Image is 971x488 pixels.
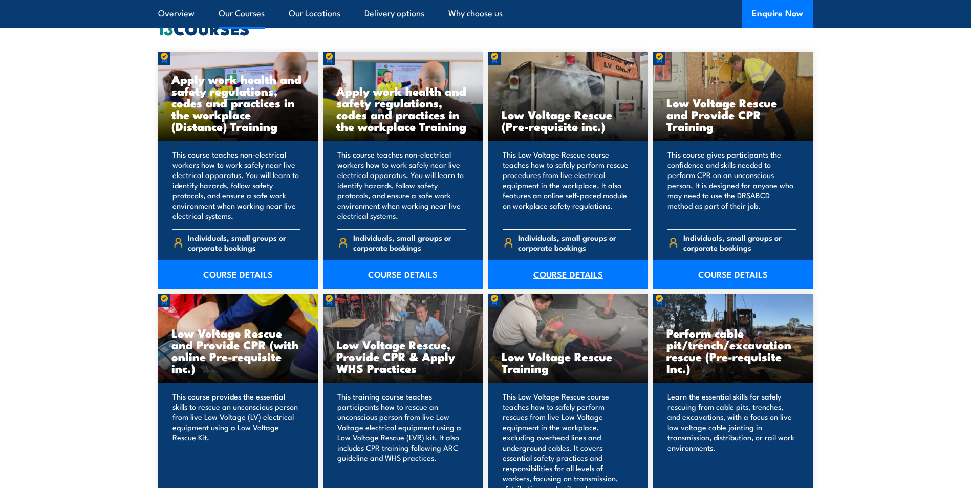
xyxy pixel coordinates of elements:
a: COURSE DETAILS [158,260,318,289]
p: This training course teaches participants how to rescue an unconscious person from live Low Volta... [337,391,466,483]
h3: Apply work health and safety regulations, codes and practices in the workplace (Distance) Training [171,73,305,132]
strong: 13 [158,15,174,41]
span: Individuals, small groups or corporate bookings [353,233,466,252]
p: This course provides the essential skills to rescue an unconscious person from live Low Voltage (... [172,391,301,483]
span: Individuals, small groups or corporate bookings [518,233,631,252]
h3: Perform cable pit/trench/excavation rescue (Pre-requisite Inc.) [666,327,800,374]
h3: Apply work health and safety regulations, codes and practices in the workplace Training [336,85,470,132]
a: COURSE DETAILS [323,260,483,289]
h3: Low Voltage Rescue (Pre-requisite inc.) [502,108,635,132]
p: Learn the essential skills for safely rescuing from cable pits, trenches, and excavations, with a... [667,391,796,483]
p: This course teaches non-electrical workers how to work safely near live electrical apparatus. You... [337,149,466,221]
a: COURSE DETAILS [488,260,649,289]
h3: Low Voltage Rescue and Provide CPR Training [666,97,800,132]
p: This course teaches non-electrical workers how to work safely near live electrical apparatus. You... [172,149,301,221]
h2: COURSES [158,21,813,35]
h3: Low Voltage Rescue Training [502,350,635,374]
p: This course gives participants the confidence and skills needed to perform CPR on an unconscious ... [667,149,796,221]
span: Individuals, small groups or corporate bookings [683,233,796,252]
h3: Low Voltage Rescue, Provide CPR & Apply WHS Practices [336,339,470,374]
a: COURSE DETAILS [653,260,813,289]
span: Individuals, small groups or corporate bookings [188,233,300,252]
h3: Low Voltage Rescue and Provide CPR (with online Pre-requisite inc.) [171,327,305,374]
p: This Low Voltage Rescue course teaches how to safely perform rescue procedures from live electric... [503,149,631,221]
